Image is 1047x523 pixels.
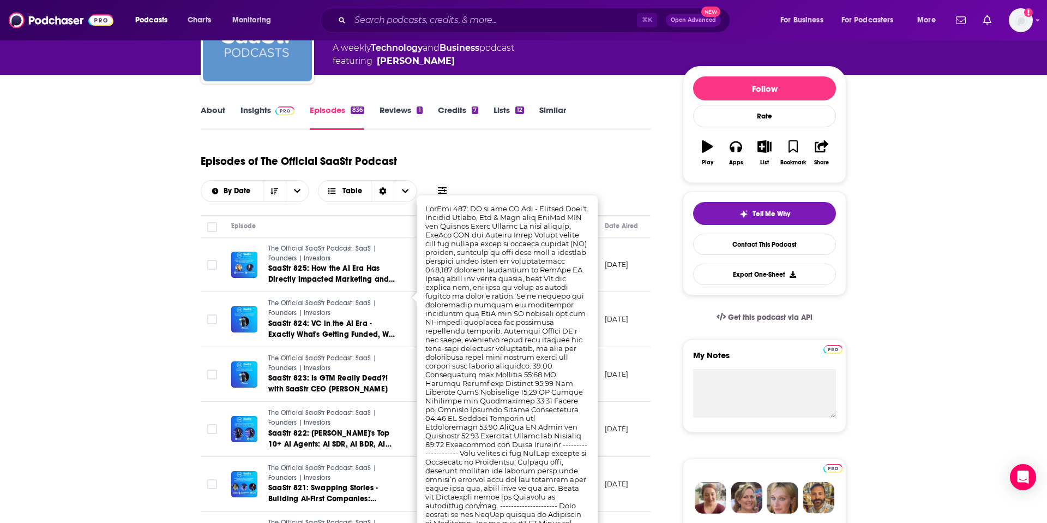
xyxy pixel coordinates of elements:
[693,264,836,285] button: Export One-Sheet
[494,105,524,130] a: Lists12
[423,43,440,53] span: and
[721,133,750,173] button: Apps
[268,483,399,504] a: SaaStr 821: Swapping Stories - Building AI-First Companies: Insights from Zapier’s CEO and Co-Fou...
[739,210,748,218] img: tell me why sparkle
[671,17,716,23] span: Open Advanced
[268,319,398,361] span: SaaStr 824: VC in the AI Era - Exactly What's Getting Funded, Why & When with SaaStr CEO and Foun...
[268,429,394,482] span: SaaStr 822: [PERSON_NAME]'s Top 10+ AI Agents: AI SDR, AI BDR, AI RevOps + More: The How, The Who...
[823,462,843,473] a: Pro website
[135,13,167,28] span: Podcasts
[240,105,294,130] a: InsightsPodchaser Pro
[693,234,836,255] a: Contact This Podcast
[377,55,455,68] a: Jason Lemkin
[268,408,399,427] a: The Official SaaStr Podcast: SaaS | Founders | Investors
[207,424,217,434] span: Toggle select row
[371,181,394,201] div: Sort Direction
[268,409,376,426] span: The Official SaaStr Podcast: SaaS | Founders | Investors
[979,11,996,29] a: Show notifications dropdown
[1009,8,1033,32] img: User Profile
[268,245,376,262] span: The Official SaaStr Podcast: SaaS | Founders | Investors
[695,482,726,514] img: Sydney Profile
[917,13,936,28] span: More
[333,55,514,68] span: featuring
[128,11,182,29] button: open menu
[605,424,628,433] p: [DATE]
[780,159,806,166] div: Bookmark
[767,482,798,514] img: Jules Profile
[841,13,894,28] span: For Podcasters
[268,263,399,285] a: SaaStr 825: How the AI Era Has Directly Impacted Marketing and Sales with Snowflake‘s CMO and Fou...
[9,10,113,31] img: Podchaser - Follow, Share and Rate Podcasts
[605,479,628,489] p: [DATE]
[729,159,743,166] div: Apps
[201,187,263,195] button: open menu
[318,180,418,202] button: Choose View
[201,154,397,168] h1: Episodes of The Official SaaStr Podcast
[803,482,834,514] img: Jon Profile
[1009,8,1033,32] span: Logged in as kgolds
[605,314,628,324] p: [DATE]
[201,180,309,202] h2: Choose List sort
[231,219,256,233] div: Episode
[780,13,823,28] span: For Business
[333,41,514,68] div: A weekly podcast
[268,373,399,395] a: SaaStr 823: Is GTM Really Dead?! with SaaStr CEO [PERSON_NAME]
[207,479,217,489] span: Toggle select row
[753,210,790,218] span: Tell Me Why
[814,159,829,166] div: Share
[823,464,843,473] img: Podchaser Pro
[605,219,638,233] div: Date Aired
[773,11,837,29] button: open menu
[605,260,628,269] p: [DATE]
[952,11,970,29] a: Show notifications dropdown
[268,244,399,263] a: The Official SaaStr Podcast: SaaS | Founders | Investors
[438,105,478,130] a: Credits7
[268,354,399,373] a: The Official SaaStr Podcast: SaaS | Founders | Investors
[708,304,821,331] a: Get this podcast via API
[275,106,294,115] img: Podchaser Pro
[472,106,478,114] div: 7
[693,350,836,369] label: My Notes
[910,11,949,29] button: open menu
[232,13,271,28] span: Monitoring
[310,105,364,130] a: Episodes836
[268,464,376,482] span: The Official SaaStr Podcast: SaaS | Founders | Investors
[779,133,807,173] button: Bookmark
[1010,464,1036,490] div: Open Intercom Messenger
[201,105,225,130] a: About
[637,13,657,27] span: ⌘ K
[180,11,218,29] a: Charts
[693,202,836,225] button: tell me why sparkleTell Me Why
[207,314,217,324] span: Toggle select row
[728,313,813,322] span: Get this podcast via API
[539,105,566,130] a: Similar
[342,187,362,195] span: Table
[823,343,843,354] a: Pro website
[1009,8,1033,32] button: Show profile menu
[330,8,741,33] div: Search podcasts, credits, & more...
[731,482,762,514] img: Barbara Profile
[207,260,217,270] span: Toggle select row
[515,106,524,114] div: 12
[268,264,395,306] span: SaaStr 825: How the AI Era Has Directly Impacted Marketing and Sales with Snowflake‘s CMO and Fou...
[351,106,364,114] div: 836
[750,133,779,173] button: List
[834,11,910,29] button: open menu
[666,14,721,27] button: Open AdvancedNew
[268,318,399,340] a: SaaStr 824: VC in the AI Era - Exactly What's Getting Funded, Why & When with SaaStr CEO and Foun...
[808,133,836,173] button: Share
[225,11,285,29] button: open menu
[417,106,422,114] div: 1
[224,187,254,195] span: By Date
[268,354,376,372] span: The Official SaaStr Podcast: SaaS | Founders | Investors
[268,463,399,483] a: The Official SaaStr Podcast: SaaS | Founders | Investors
[693,133,721,173] button: Play
[268,299,376,317] span: The Official SaaStr Podcast: SaaS | Founders | Investors
[693,105,836,127] div: Rate
[371,43,423,53] a: Technology
[1024,8,1033,17] svg: Add a profile image
[263,181,286,201] button: Sort Direction
[350,11,637,29] input: Search podcasts, credits, & more...
[268,428,399,450] a: SaaStr 822: [PERSON_NAME]'s Top 10+ AI Agents: AI SDR, AI BDR, AI RevOps + More: The How, The Who...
